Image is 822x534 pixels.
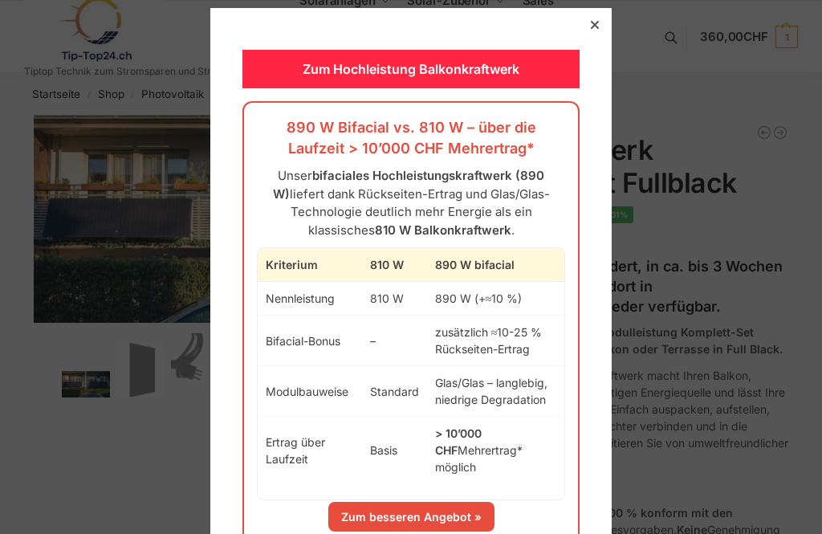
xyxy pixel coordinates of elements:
[362,366,427,417] td: Standard
[427,366,564,417] td: Glas/Glas – langlebig, niedrige Degradation
[258,316,362,366] td: Bifacial-Bonus
[427,316,564,366] td: zusätzlich ≈10-25 % Rückseiten-Ertrag
[328,502,494,532] a: Zum besseren Angebot »
[258,282,362,316] td: Nennleistung
[273,168,545,202] strong: bifaciales Hochleistungskraftwerk (890 W)
[362,248,427,282] th: 810 W
[362,282,427,316] td: 810 W
[258,417,362,484] td: Ertrag über Laufzeit
[257,167,565,239] p: Unser liefert dank Rückseiten-Ertrag und Glas/Glas-Technologie deutlich mehr Energie als ein klas...
[427,417,564,484] td: Mehrertrag* möglich
[435,426,482,457] strong: > 10’000 CHF
[427,248,564,282] th: 890 W bifacial
[362,316,427,366] td: –
[258,248,362,282] th: Kriterium
[257,117,565,159] h3: 890 W Bifacial vs. 810 W – über die Laufzeit > 10’000 CHF Mehrertrag*
[242,50,580,88] div: Zum Hochleistung Balkonkraftwerk
[362,417,427,484] td: Basis
[375,222,511,238] strong: 810 W Balkonkraftwerk
[258,366,362,417] td: Modulbauweise
[427,282,564,316] td: 890 W (+≈10 %)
